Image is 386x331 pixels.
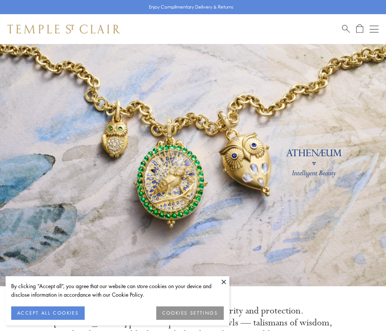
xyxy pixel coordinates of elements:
[370,25,379,34] button: Open navigation
[11,282,224,299] div: By clicking “Accept all”, you agree that our website can store cookies on your device and disclos...
[149,3,233,11] p: Enjoy Complimentary Delivery & Returns
[156,306,224,320] button: COOKIES SETTINGS
[342,24,350,34] a: Search
[356,24,363,34] a: Open Shopping Bag
[7,25,120,34] img: Temple St. Clair
[11,306,85,320] button: ACCEPT ALL COOKIES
